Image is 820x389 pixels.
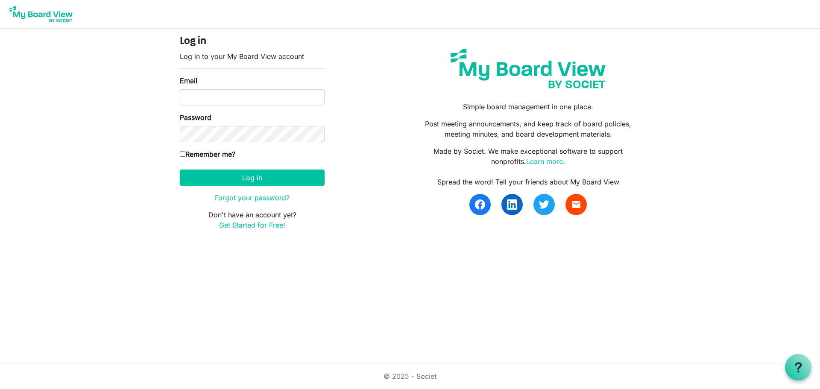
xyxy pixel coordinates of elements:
img: facebook.svg [475,199,485,210]
p: Don't have an account yet? [180,210,325,230]
input: Remember me? [180,151,185,157]
p: Log in to your My Board View account [180,51,325,61]
img: twitter.svg [539,199,549,210]
a: Learn more. [526,157,565,166]
label: Remember me? [180,149,235,159]
img: my-board-view-societ.svg [444,42,612,95]
button: Log in [180,170,325,186]
p: Post meeting announcements, and keep track of board policies, meeting minutes, and board developm... [416,119,640,139]
img: linkedin.svg [507,199,517,210]
img: My Board View Logo [7,3,75,25]
a: email [565,194,587,215]
p: Simple board management in one place. [416,102,640,112]
a: Forgot your password? [215,193,290,202]
span: email [571,199,581,210]
h4: Log in [180,35,325,48]
label: Password [180,112,211,123]
div: Spread the word! Tell your friends about My Board View [416,177,640,187]
a: Get Started for Free! [219,221,285,229]
a: © 2025 - Societ [384,372,436,380]
label: Email [180,76,197,86]
p: Made by Societ. We make exceptional software to support nonprofits. [416,146,640,167]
